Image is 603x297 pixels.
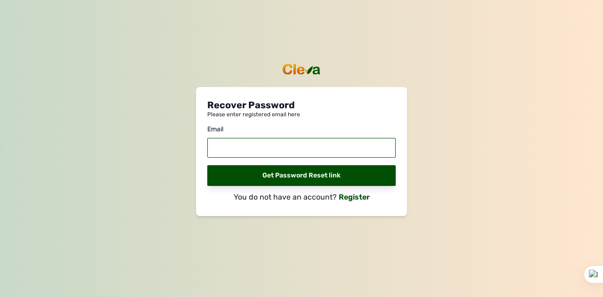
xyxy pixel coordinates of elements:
p: You do not have an account? [234,192,337,203]
p: Recover Password [207,98,396,112]
img: cleva_logo.png [281,63,322,76]
a: Register [337,193,370,201]
div: Email [207,125,396,134]
div: Get Password Reset link [207,165,396,186]
p: Please enter registered email here [207,112,396,117]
